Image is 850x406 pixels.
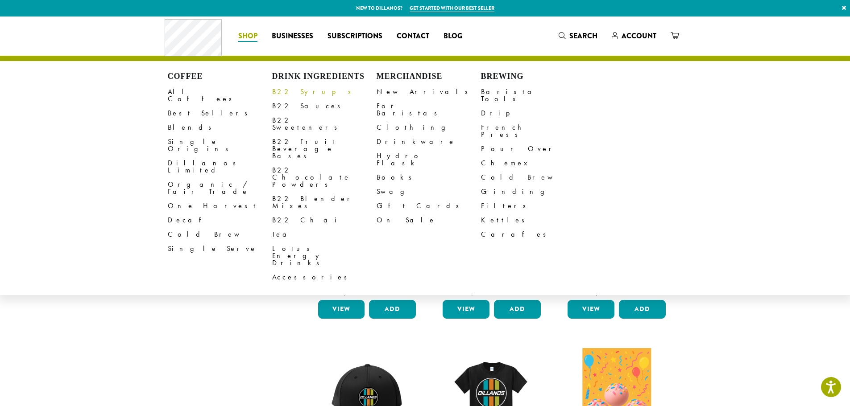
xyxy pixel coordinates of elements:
[377,199,481,213] a: Gift Cards
[272,227,377,242] a: Tea
[377,170,481,185] a: Books
[494,300,541,319] button: Add
[168,135,272,156] a: Single Origins
[377,213,481,227] a: On Sale
[481,106,585,120] a: Drip
[443,300,489,319] a: View
[272,113,377,135] a: B22 Sweeteners
[619,300,666,319] button: Add
[168,106,272,120] a: Best Sellers
[568,300,614,319] a: View
[377,85,481,99] a: New Arrivals
[481,213,585,227] a: Kettles
[377,185,481,199] a: Swag
[272,135,377,163] a: B22 Fruit Beverage Bases
[377,120,481,135] a: Clothing
[168,72,272,82] h4: Coffee
[481,72,585,82] h4: Brewing
[168,120,272,135] a: Blends
[481,199,585,213] a: Filters
[481,120,585,142] a: French Press
[481,156,585,170] a: Chemex
[272,242,377,270] a: Lotus Energy Drinks
[238,31,257,42] span: Shop
[440,155,543,296] a: Bodum Electric Water Kettle $25.00
[168,156,272,177] a: Dillanos Limited
[481,85,585,106] a: Barista Tools
[272,85,377,99] a: B22 Syrups
[481,185,585,199] a: Grinding
[377,135,481,149] a: Drinkware
[168,199,272,213] a: One Harvest
[231,29,265,43] a: Shop
[328,31,382,42] span: Subscriptions
[272,192,377,213] a: B22 Blender Mixes
[318,300,365,319] a: View
[272,213,377,227] a: B22 Chai
[168,213,272,227] a: Decaf
[481,170,585,185] a: Cold Brew
[316,155,419,296] a: Bodum Electric Milk Frother $30.00
[377,72,481,82] h4: Merchandise
[565,155,668,296] a: Bodum Handheld Milk Frother $10.00
[272,163,377,192] a: B22 Chocolate Powders
[168,227,272,242] a: Cold Brew
[377,99,481,120] a: For Baristas
[369,300,416,319] button: Add
[272,99,377,113] a: B22 Sauces
[569,31,597,41] span: Search
[551,29,605,43] a: Search
[272,270,377,284] a: Accessories
[622,31,656,41] span: Account
[272,31,313,42] span: Businesses
[168,242,272,256] a: Single Serve
[168,177,272,199] a: Organic / Fair Trade
[481,227,585,242] a: Carafes
[397,31,429,42] span: Contact
[168,85,272,106] a: All Coffees
[377,149,481,170] a: Hydro Flask
[444,31,462,42] span: Blog
[481,142,585,156] a: Pour Over
[410,4,494,12] a: Get started with our best seller
[272,72,377,82] h4: Drink Ingredients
